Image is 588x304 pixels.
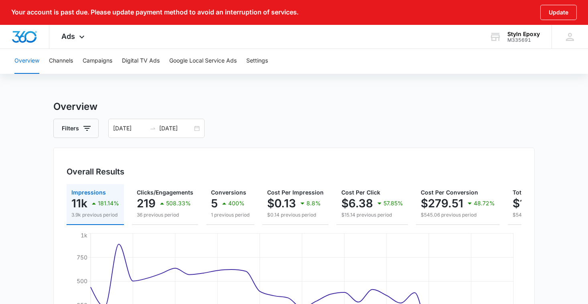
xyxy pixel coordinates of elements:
[341,189,380,196] span: Cost Per Click
[246,48,268,74] button: Settings
[71,189,106,196] span: Impressions
[81,232,87,239] tspan: 1k
[540,5,577,20] button: Update
[67,166,124,178] h3: Overall Results
[113,124,146,133] input: Start date
[507,37,540,43] div: account id
[474,201,495,206] p: 48.72%
[137,189,193,196] span: Clicks/Engagements
[159,124,193,133] input: End date
[53,119,99,138] button: Filters
[169,48,237,74] button: Google Local Service Ads
[513,189,545,196] span: Total Spend
[306,201,321,206] p: 8.8%
[150,125,156,132] span: to
[267,211,324,219] p: $0.14 previous period
[98,201,119,206] p: 181.14%
[49,48,73,74] button: Channels
[83,48,112,74] button: Campaigns
[71,197,87,210] p: 11k
[53,99,535,114] h3: Overview
[137,197,156,210] p: 219
[14,48,39,74] button: Overview
[77,278,87,284] tspan: 500
[421,197,463,210] p: $279.51
[211,211,249,219] p: 1 previous period
[341,211,403,219] p: $15.14 previous period
[341,197,373,210] p: $6.38
[137,211,193,219] p: 36 previous period
[11,8,298,16] p: Your account is past due. Please update payment method to avoid an interruption of services.
[166,201,191,206] p: 508.33%
[61,32,75,41] span: Ads
[71,211,119,219] p: 3.9k previous period
[267,189,324,196] span: Cost Per Impression
[507,31,540,37] div: account name
[211,197,218,210] p: 5
[122,48,160,74] button: Digital TV Ads
[421,189,478,196] span: Cost Per Conversion
[421,211,495,219] p: $545.06 previous period
[150,125,156,132] span: swap-right
[211,189,246,196] span: Conversions
[383,201,403,206] p: 57.85%
[267,197,296,210] p: $0.13
[228,201,245,206] p: 400%
[49,25,99,49] div: Ads
[513,197,565,210] p: $1,397.50
[77,254,87,261] tspan: 750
